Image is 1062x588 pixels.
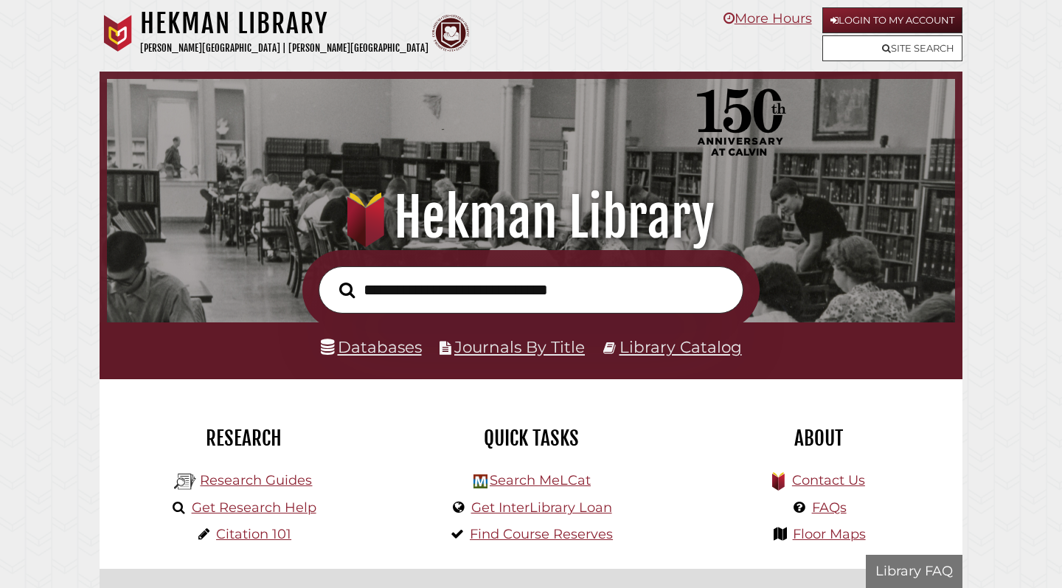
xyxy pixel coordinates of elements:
[398,426,664,451] h2: Quick Tasks
[619,337,742,356] a: Library Catalog
[792,472,865,488] a: Contact Us
[822,35,962,61] a: Site Search
[723,10,812,27] a: More Hours
[174,471,196,493] img: Hekman Library Logo
[490,472,591,488] a: Search MeLCat
[339,281,355,298] i: Search
[793,526,866,542] a: Floor Maps
[216,526,291,542] a: Citation 101
[200,472,312,488] a: Research Guides
[192,499,316,516] a: Get Research Help
[332,278,362,302] button: Search
[473,474,487,488] img: Hekman Library Logo
[812,499,847,516] a: FAQs
[140,40,428,57] p: [PERSON_NAME][GEOGRAPHIC_DATA] | [PERSON_NAME][GEOGRAPHIC_DATA]
[454,337,585,356] a: Journals By Title
[470,526,613,542] a: Find Course Reserves
[100,15,136,52] img: Calvin University
[321,337,422,356] a: Databases
[111,426,376,451] h2: Research
[471,499,612,516] a: Get InterLibrary Loan
[123,185,940,250] h1: Hekman Library
[822,7,962,33] a: Login to My Account
[432,15,469,52] img: Calvin Theological Seminary
[686,426,951,451] h2: About
[140,7,428,40] h1: Hekman Library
